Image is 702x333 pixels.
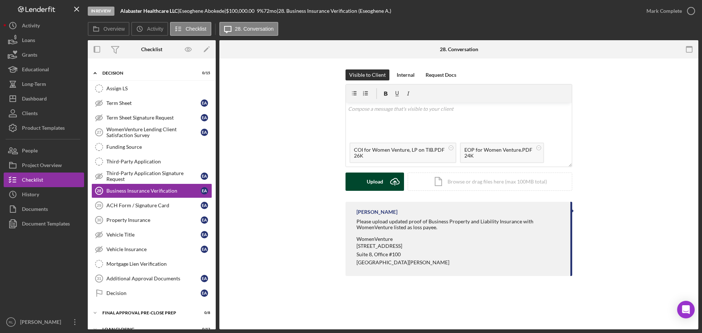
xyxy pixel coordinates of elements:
[97,218,101,222] tspan: 30
[226,8,257,14] div: $100,000.00
[677,301,695,318] div: Open Intercom Messenger
[106,86,212,91] div: Assign LS
[4,18,84,33] button: Activity
[4,106,84,121] button: Clients
[277,8,391,14] div: | 28. Business Insurance Verification (Eseoghene A.)
[422,69,460,80] button: Request Docs
[22,143,38,160] div: People
[4,202,84,216] button: Documents
[91,81,212,96] a: Assign LS
[106,290,201,296] div: Decision
[4,315,84,329] button: RL[PERSON_NAME]
[106,276,201,281] div: Additional Approval Documents
[264,8,277,14] div: 72 mo
[426,69,456,80] div: Request Docs
[106,261,212,267] div: Mortgage Lien Verification
[201,202,208,209] div: E A
[91,125,212,140] a: 27WomenVenture Lending Client Satisfaction SurveyEA
[91,213,212,227] a: 30Property InsuranceEA
[91,286,212,300] a: DecisionEA
[106,232,201,238] div: Vehicle Title
[106,217,201,223] div: Property Insurance
[4,91,84,106] button: Dashboard
[91,242,212,257] a: Vehicle InsuranceEA
[354,153,445,159] div: 26K
[4,143,84,158] button: People
[103,26,125,32] label: Overview
[4,216,84,231] button: Document Templates
[97,276,101,281] tspan: 31
[201,216,208,224] div: E A
[91,96,212,110] a: Term SheetEA
[179,8,226,14] div: Eseoghene Abokede |
[22,121,65,137] div: Product Templates
[356,219,563,230] div: Please upload updated proof of Business Property and Liability Insurance with WomenVenture listed...
[22,18,40,35] div: Activity
[102,71,192,75] div: Decision
[346,173,404,191] button: Upload
[106,246,201,252] div: Vehicle Insurance
[170,22,211,36] button: Checklist
[4,173,84,187] button: Checklist
[4,158,84,173] button: Project Overview
[97,130,101,135] tspan: 27
[22,62,49,79] div: Educational
[186,26,207,32] label: Checklist
[91,140,212,154] a: Funding Source
[106,115,201,121] div: Term Sheet Signature Request
[22,158,62,174] div: Project Overview
[354,147,445,153] div: COI for Women Venture, LP on TIB.PDF
[201,275,208,282] div: E A
[88,22,129,36] button: Overview
[120,8,179,14] div: |
[106,100,201,106] div: Term Sheet
[18,315,66,331] div: [PERSON_NAME]
[201,114,208,121] div: E A
[639,4,698,18] button: Mark Complete
[106,144,212,150] div: Funding Source
[22,173,43,189] div: Checklist
[201,187,208,194] div: E A
[346,69,389,80] button: Visible to Client
[106,203,201,208] div: ACH Form / Signature Card
[102,311,192,315] div: Final Approval Pre-Close Prep
[201,173,208,180] div: E A
[22,202,48,218] div: Documents
[464,153,532,159] div: 24K
[4,33,84,48] button: Loans
[106,188,201,194] div: Business Insurance Verification
[201,231,208,238] div: E A
[22,48,37,64] div: Grants
[356,242,563,250] p: [STREET_ADDRESS]
[131,22,168,36] button: Activity
[356,209,397,215] div: [PERSON_NAME]
[91,257,212,271] a: Mortgage Lien Verification
[91,271,212,286] a: 31Additional Approval DocumentsEA
[9,320,14,324] text: RL
[88,7,114,16] div: In Review
[440,46,478,52] div: 28. Conversation
[97,189,101,193] tspan: 28
[22,106,38,122] div: Clients
[4,48,84,62] button: Grants
[91,154,212,169] a: Third-Party Application
[464,147,532,153] div: EOP for Women Venture.PDF
[201,99,208,107] div: E A
[197,327,210,332] div: 0 / 12
[356,236,563,242] div: WomenVenture
[22,216,70,233] div: Document Templates
[91,198,212,213] a: 29ACH Form / Signature CardEA
[4,187,84,202] a: History
[106,170,201,182] div: Third-Party Application Signature Request
[201,246,208,253] div: E A
[91,227,212,242] a: Vehicle TitleEA
[393,69,418,80] button: Internal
